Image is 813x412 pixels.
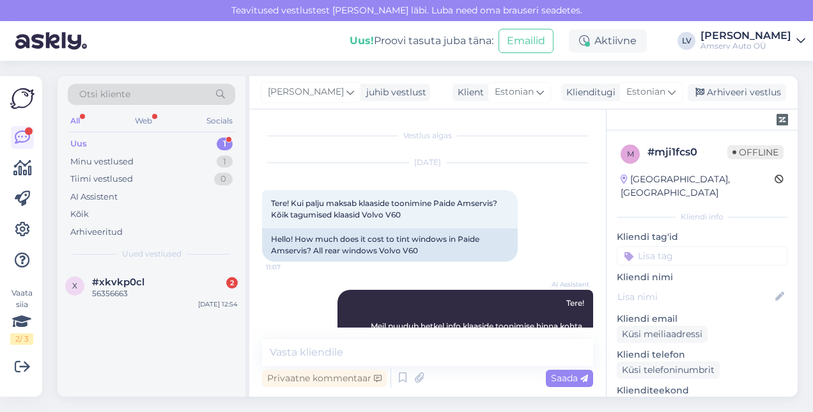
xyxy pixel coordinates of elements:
div: Vaata siia [10,287,33,345]
div: Proovi tasuta juba täna: [350,33,493,49]
div: 1 [217,138,233,150]
div: Privaatne kommentaar [262,370,387,387]
div: Hello! How much does it cost to tint windows in Paide Amservis? All rear windows Volvo V60 [262,228,518,262]
div: 0 [214,173,233,186]
span: Otsi kliente [79,88,130,101]
div: Kliendi info [617,211,787,223]
div: Uus [70,138,87,150]
span: Estonian [495,85,534,99]
div: 1 [217,155,233,168]
span: Offline [727,145,784,159]
div: juhib vestlust [361,86,426,99]
div: Klient [453,86,484,99]
div: [PERSON_NAME] [701,31,791,41]
div: AI Assistent [70,191,118,203]
div: Socials [204,113,235,129]
div: Web [132,113,155,129]
div: Aktiivne [569,29,647,52]
span: 11:07 [266,262,314,272]
button: Emailid [499,29,554,53]
div: 2 [226,277,238,289]
div: LV [677,32,695,50]
div: Arhiveeritud [70,226,123,239]
p: Kliendi email [617,312,787,326]
span: #xkvkp0cl [92,276,144,288]
div: Kõik [70,208,89,221]
div: Minu vestlused [70,155,134,168]
div: Amserv Auto OÜ [701,41,791,51]
b: Uus! [350,35,374,47]
span: [PERSON_NAME] [268,85,344,99]
div: [DATE] [262,157,593,168]
input: Lisa tag [617,246,787,265]
span: Saada [551,372,588,384]
div: 56356663 [92,288,238,299]
div: Tiimi vestlused [70,173,133,186]
span: m [627,149,634,159]
div: # mji1fcs0 [647,145,727,160]
div: Vestlus algas [262,130,593,141]
p: Kliendi tag'id [617,230,787,244]
span: Uued vestlused [122,248,182,260]
div: 2 / 3 [10,333,33,345]
span: Tere! Kui palju maksab klaaside toonimine Paide Amservis? Kõik tagumised klaasid Volvo V60 [271,198,499,219]
span: x [72,281,77,290]
img: Askly Logo [10,86,35,111]
div: All [68,113,82,129]
a: [PERSON_NAME]Amserv Auto OÜ [701,31,805,51]
p: Kliendi nimi [617,271,787,284]
p: Klienditeekond [617,384,787,397]
div: Küsi telefoninumbrit [617,361,720,379]
div: Arhiveeri vestlus [688,84,786,101]
span: AI Assistent [541,280,589,289]
div: Küsi meiliaadressi [617,326,708,343]
span: Estonian [626,85,665,99]
div: Klienditugi [561,86,616,99]
div: [DATE] 12:54 [198,299,238,309]
input: Lisa nimi [617,290,773,304]
img: zendesk [777,114,788,125]
div: [GEOGRAPHIC_DATA], [GEOGRAPHIC_DATA] [621,173,775,200]
p: Kliendi telefon [617,348,787,361]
